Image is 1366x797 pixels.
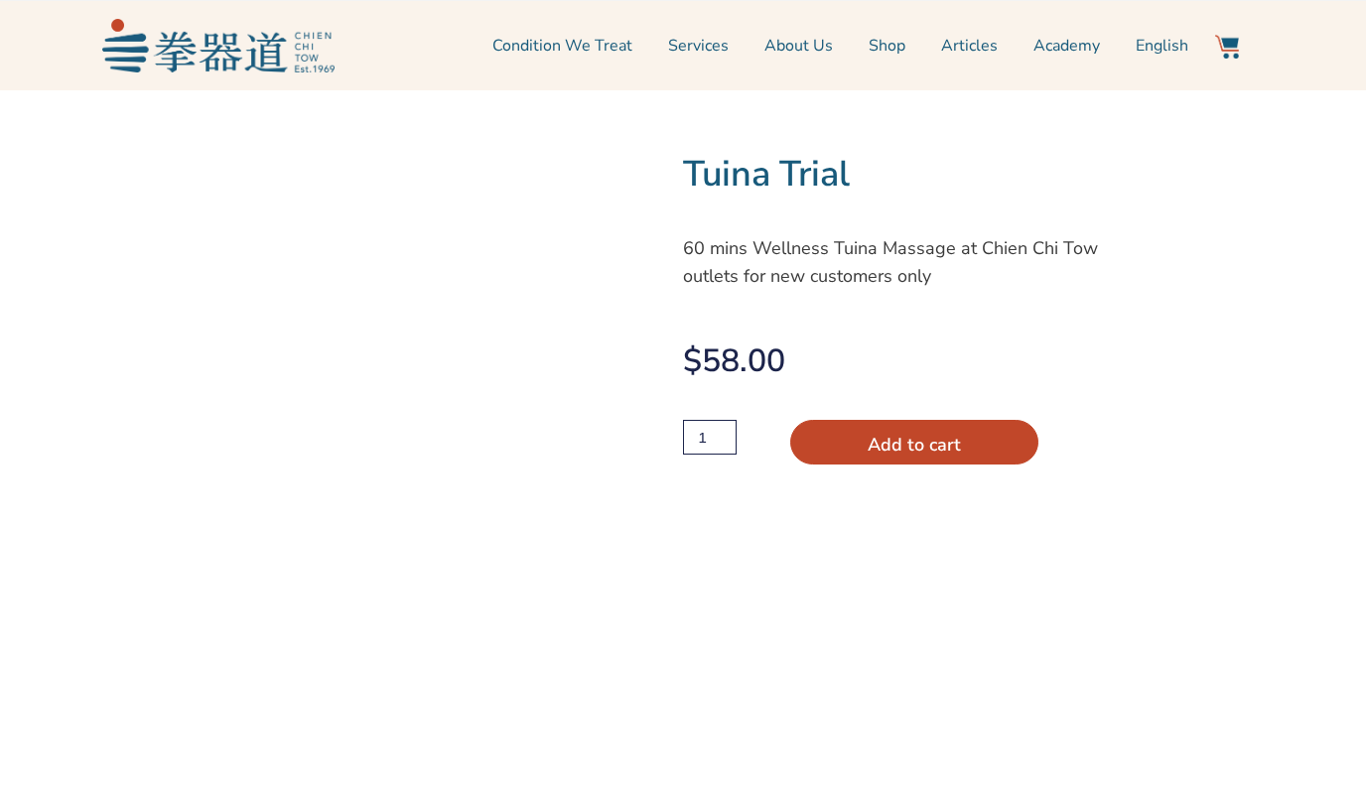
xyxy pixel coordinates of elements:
bdi: 58.00 [683,339,785,382]
nav: Menu [344,21,1188,70]
h1: Tuina Trial [683,153,1148,197]
span: $ [683,339,702,382]
a: Condition We Treat [492,21,632,70]
button: Add to cart [790,420,1038,465]
input: Product quantity [683,420,737,455]
img: Website Icon-03 [1215,35,1239,59]
p: 60 mins Wellness Tuina Massage at Chien Chi Tow outlets for new customers only [683,234,1148,290]
a: Academy [1033,21,1100,70]
span: English [1136,34,1188,58]
a: About Us [764,21,833,70]
a: Shop [869,21,905,70]
a: Services [668,21,729,70]
a: Articles [941,21,998,70]
a: English [1136,21,1188,70]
